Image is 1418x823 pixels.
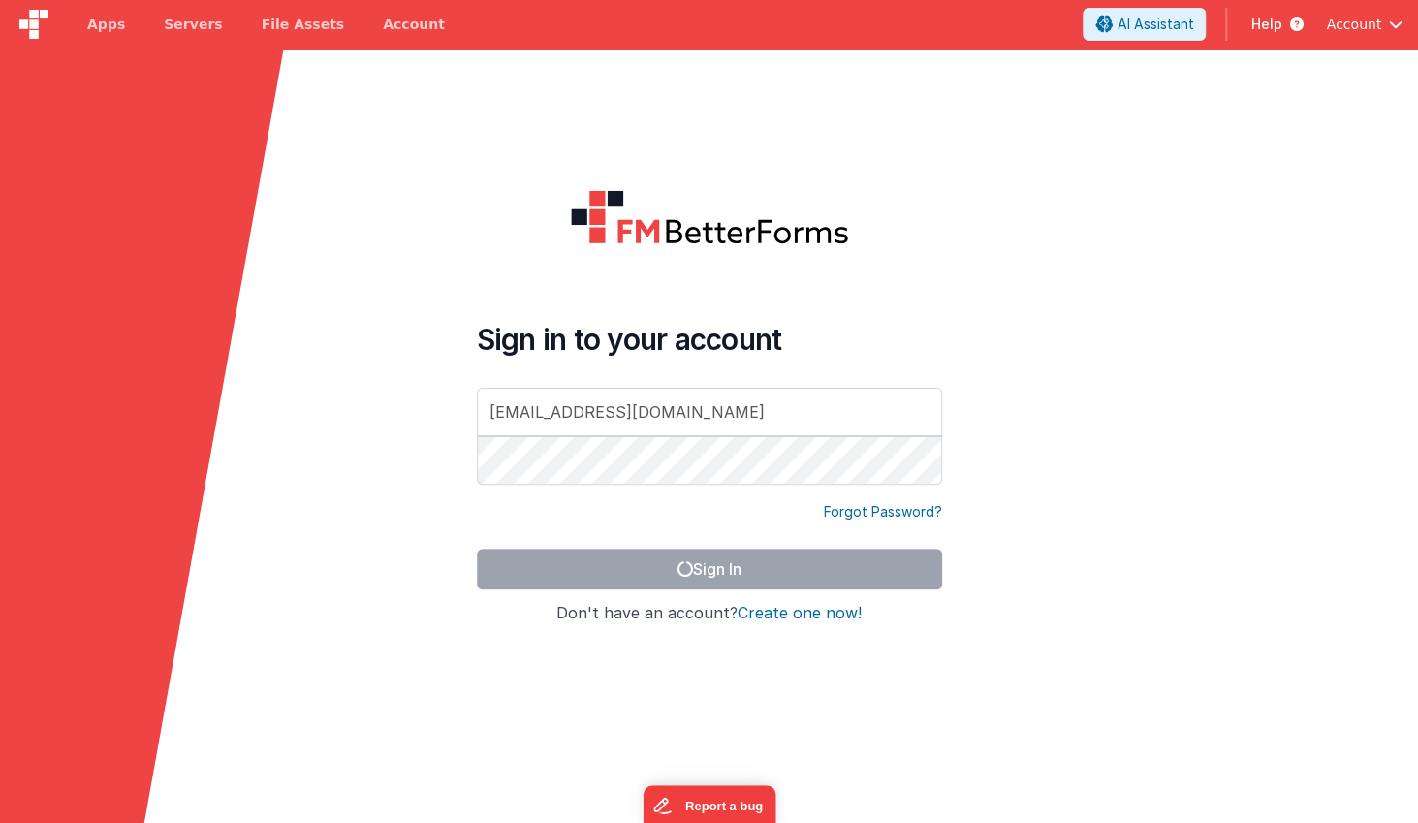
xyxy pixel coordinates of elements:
[87,15,125,34] span: Apps
[1083,8,1206,41] button: AI Assistant
[477,605,942,622] h4: Don't have an account?
[1117,15,1193,34] span: AI Assistant
[477,322,942,357] h4: Sign in to your account
[1326,15,1402,34] button: Account
[164,15,222,34] span: Servers
[477,388,942,436] input: Email Address
[824,502,942,522] a: Forgot Password?
[262,15,345,34] span: File Assets
[1326,15,1381,34] span: Account
[1250,15,1281,34] span: Help
[738,605,862,622] button: Create one now!
[477,549,942,589] button: Sign In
